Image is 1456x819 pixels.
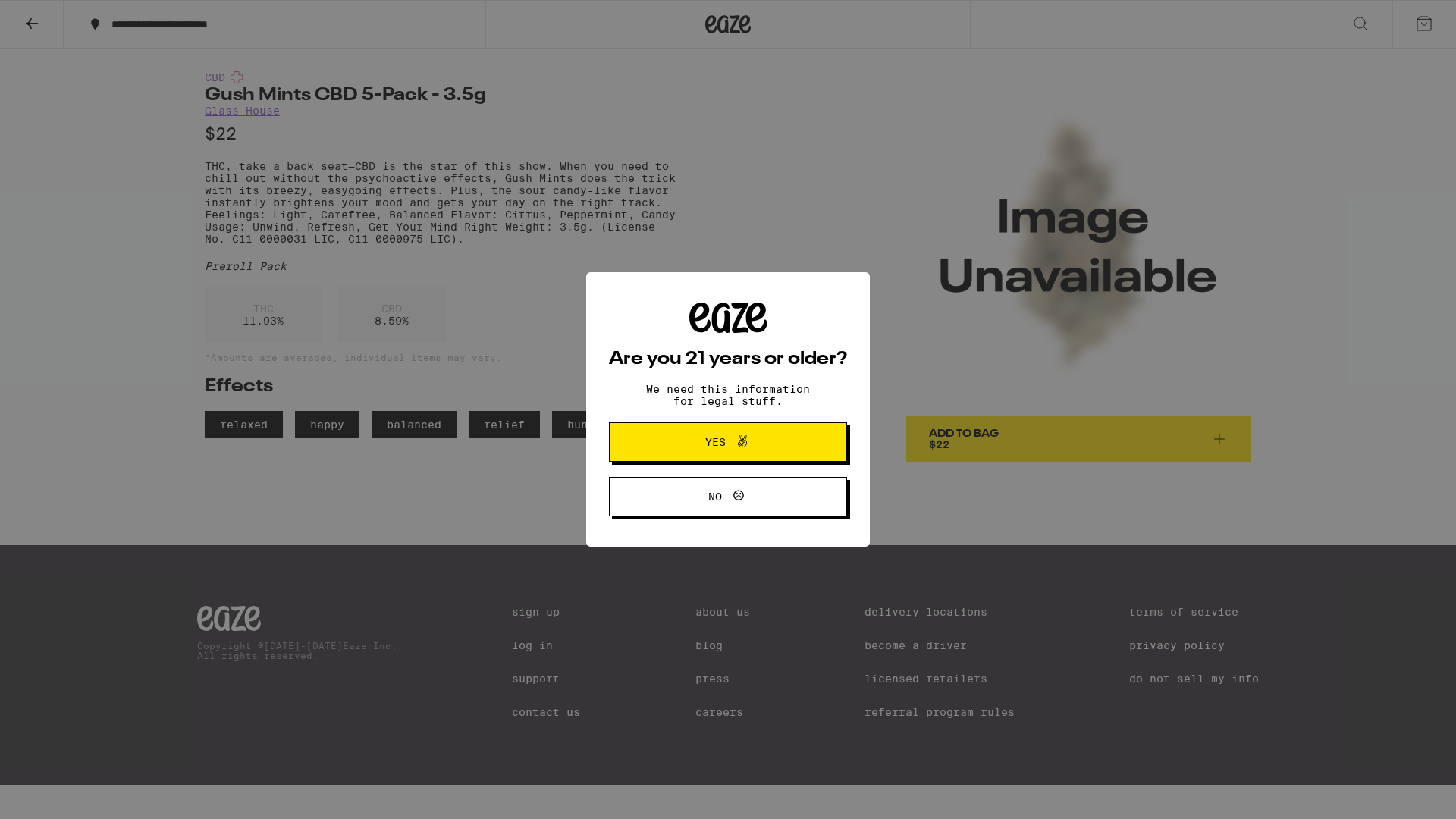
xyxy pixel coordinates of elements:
[708,491,722,502] span: No
[609,477,847,516] button: No
[705,437,726,447] span: Yes
[609,350,847,369] h2: Are you 21 years or older?
[609,422,847,462] button: Yes
[633,383,823,407] p: We need this information for legal stuff.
